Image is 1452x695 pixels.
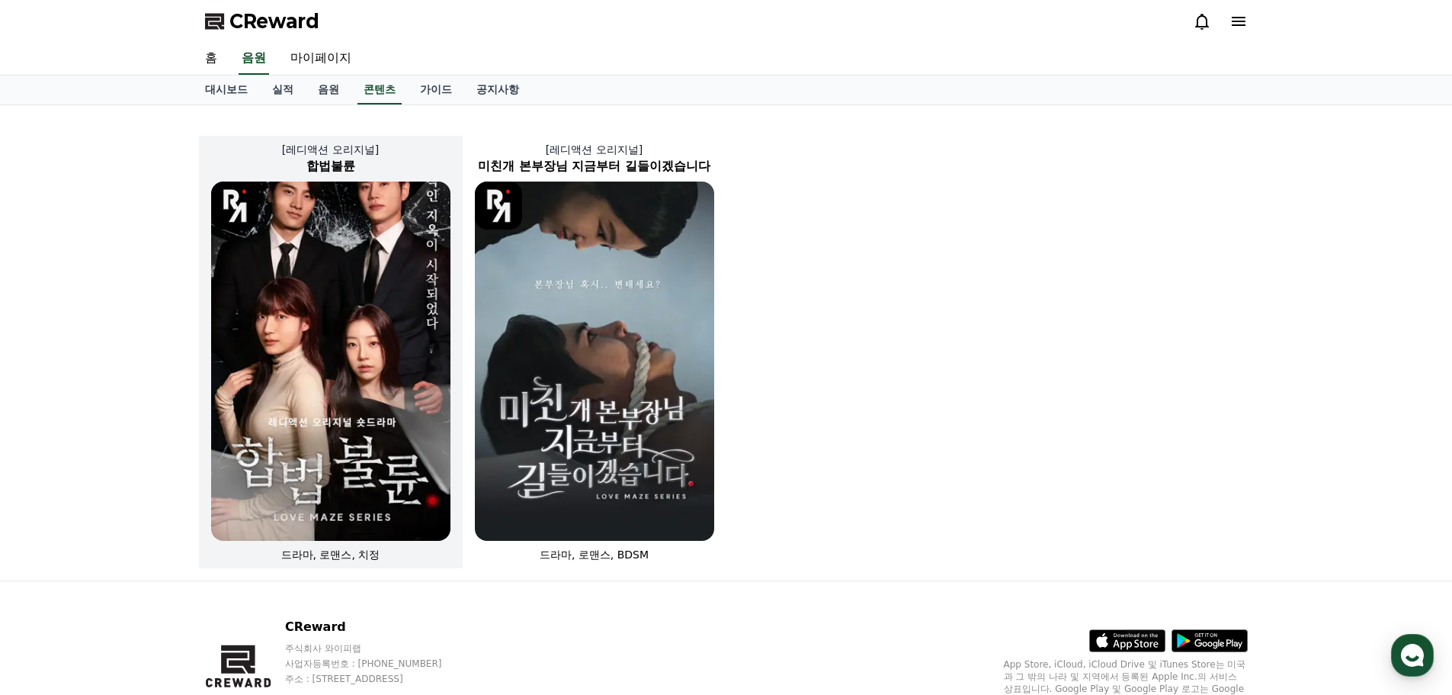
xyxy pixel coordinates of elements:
[211,182,450,541] img: 합법불륜
[239,43,269,75] a: 음원
[205,9,319,34] a: CReward
[357,76,402,105] a: 콘텐츠
[285,618,471,636] p: CReward
[199,130,463,574] a: [레디액션 오리지널] 합법불륜 합법불륜 [object Object] Logo 드라마, 로맨스, 치정
[281,549,380,561] span: 드라마, 로맨스, 치정
[199,157,463,175] h2: 합법불륜
[139,507,158,520] span: 대화
[229,9,319,34] span: CReward
[540,549,649,561] span: 드라마, 로맨스, BDSM
[5,484,101,522] a: 홈
[193,43,229,75] a: 홈
[306,76,351,105] a: 음원
[463,157,726,175] h2: 미친개 본부장님 지금부터 길들이겠습니다
[193,76,260,105] a: 대시보드
[463,142,726,157] p: [레디액션 오리지널]
[199,142,463,157] p: [레디액션 오리지널]
[463,130,726,574] a: [레디액션 오리지널] 미친개 본부장님 지금부터 길들이겠습니다 미친개 본부장님 지금부터 길들이겠습니다 [object Object] Logo 드라마, 로맨스, BDSM
[197,484,293,522] a: 설정
[285,642,471,655] p: 주식회사 와이피랩
[285,658,471,670] p: 사업자등록번호 : [PHONE_NUMBER]
[475,182,523,230] img: [object Object] Logo
[278,43,364,75] a: 마이페이지
[48,507,57,519] span: 홈
[475,182,714,541] img: 미친개 본부장님 지금부터 길들이겠습니다
[236,507,254,519] span: 설정
[285,673,471,685] p: 주소 : [STREET_ADDRESS]
[464,76,531,105] a: 공지사항
[408,76,464,105] a: 가이드
[211,182,259,230] img: [object Object] Logo
[101,484,197,522] a: 대화
[260,76,306,105] a: 실적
